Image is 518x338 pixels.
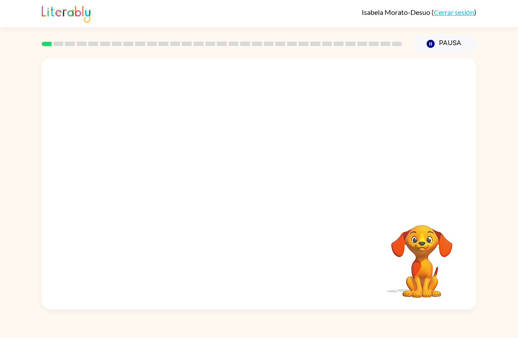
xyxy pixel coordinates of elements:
video: Tu navegador debe admitir la reproducción de archivos .mp4 para usar Literably. Intenta usar otro... [378,211,466,299]
button: Pausa [413,34,476,54]
img: Literably [42,4,90,23]
div: ( ) [362,8,476,16]
a: Cerrar sesión [434,8,474,16]
span: Isabela Morato-Desuo [362,8,432,16]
